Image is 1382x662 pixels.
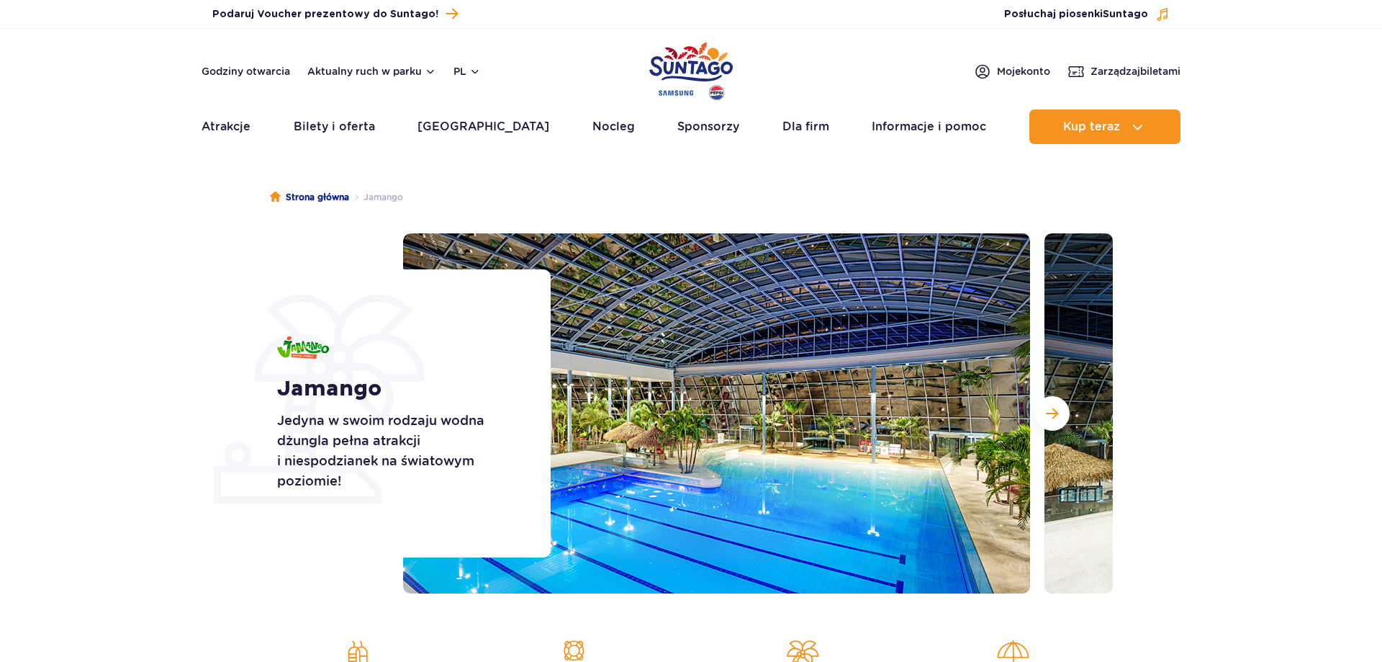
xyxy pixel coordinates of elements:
[294,109,375,144] a: Bilety i oferta
[649,36,733,102] a: Park of Poland
[997,64,1050,79] span: Moje konto
[417,109,549,144] a: [GEOGRAPHIC_DATA]
[1004,7,1170,22] button: Posłuchaj piosenkiSuntago
[1063,120,1120,133] span: Kup teraz
[277,336,329,359] img: Jamango
[1004,7,1148,22] span: Posłuchaj piosenki
[202,64,290,79] a: Godziny otwarcia
[307,66,436,77] button: Aktualny ruch w parku
[1090,64,1180,79] span: Zarządzaj biletami
[592,109,635,144] a: Nocleg
[453,64,481,79] button: pl
[782,109,829,144] a: Dla firm
[1029,109,1180,144] button: Kup teraz
[974,63,1050,80] a: Mojekonto
[349,190,403,205] li: Jamango
[1103,9,1148,19] span: Suntago
[677,109,739,144] a: Sponsorzy
[212,7,438,22] span: Podaruj Voucher prezentowy do Suntago!
[212,4,458,24] a: Podaruj Voucher prezentowy do Suntago!
[277,376,518,402] h1: Jamango
[270,190,349,205] a: Strona główna
[202,109,250,144] a: Atrakcje
[1067,63,1180,80] a: Zarządzajbiletami
[277,411,518,491] p: Jedyna w swoim rodzaju wodna dżungla pełna atrakcji i niespodzianek na światowym poziomie!
[1035,396,1070,431] button: Następny slajd
[872,109,986,144] a: Informacje i pomoc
